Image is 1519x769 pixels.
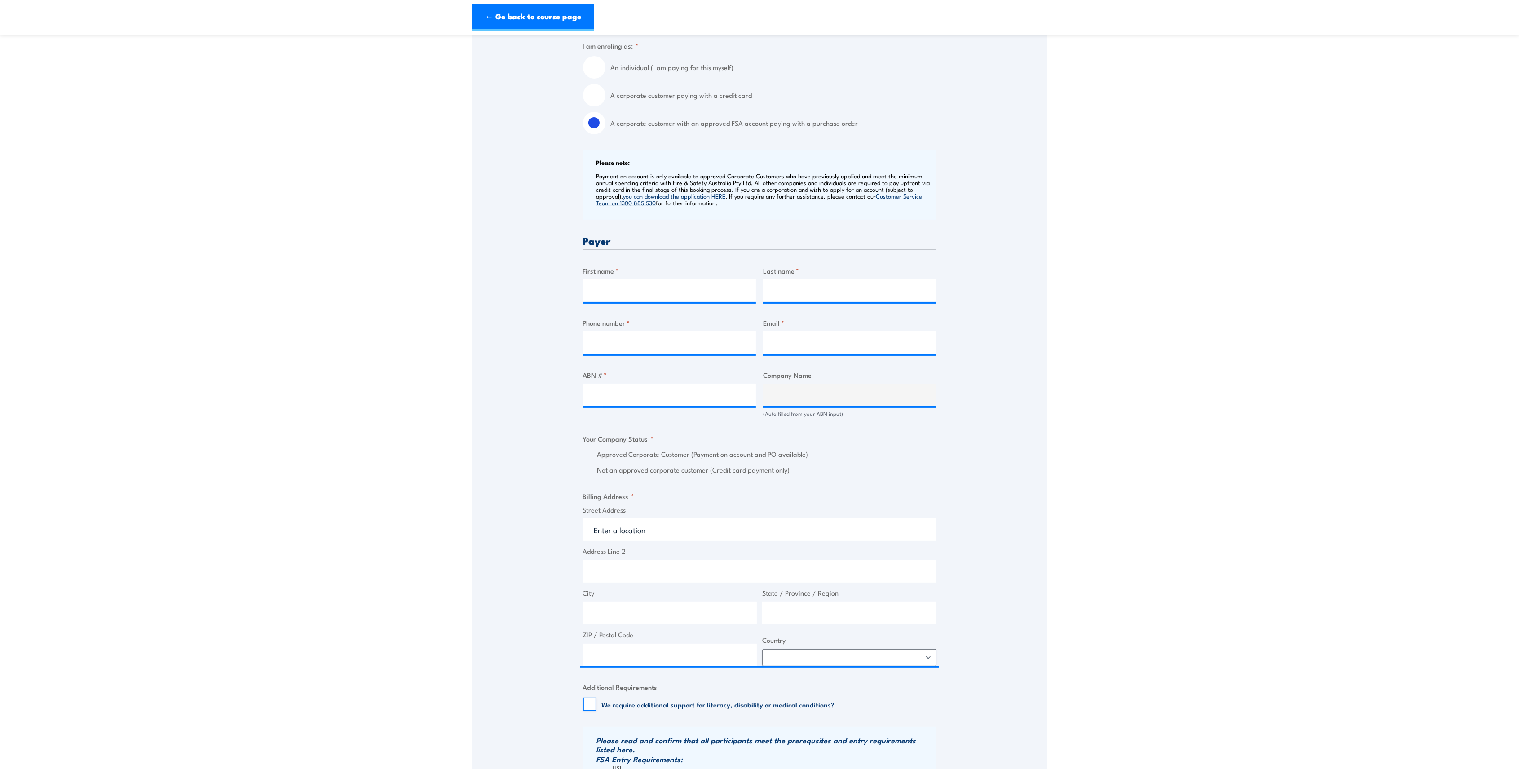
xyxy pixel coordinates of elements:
label: Phone number [583,318,756,328]
div: (Auto filled from your ABN input) [763,410,936,418]
label: We require additional support for literacy, disability or medical conditions? [602,700,835,709]
legend: Your Company Status [583,433,654,444]
b: Please note: [596,158,630,167]
h3: FSA Entry Requirements: [596,755,934,764]
h3: Please read and confirm that all participants meet the prerequsites and entry requirements listed... [596,736,934,754]
label: City [583,588,757,598]
label: An individual (I am paying for this myself) [611,56,936,79]
a: ← Go back to course page [472,4,594,31]
input: Enter a location [583,518,936,541]
label: A corporate customer with an approved FSA account paying with a purchase order [611,112,936,134]
label: ABN # [583,370,756,380]
legend: Additional Requirements [583,682,658,692]
label: First name [583,265,756,276]
label: Approved Corporate Customer (Payment on account and PO available) [597,449,936,460]
label: Not an approved corporate customer (Credit card payment only) [597,465,936,475]
legend: Billing Address [583,491,635,501]
label: Company Name [763,370,936,380]
label: Address Line 2 [583,546,936,557]
label: Email [763,318,936,328]
a: Customer Service Team on 1300 885 530 [596,192,923,207]
label: A corporate customer paying with a credit card [611,84,936,106]
label: Street Address [583,505,936,515]
label: Country [762,635,936,645]
label: ZIP / Postal Code [583,630,757,640]
p: Payment on account is only available to approved Corporate Customers who have previously applied ... [596,172,934,206]
h3: Payer [583,235,936,246]
label: Last name [763,265,936,276]
legend: I am enroling as: [583,40,639,51]
label: State / Province / Region [762,588,936,598]
a: you can download the application HERE [623,192,726,200]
